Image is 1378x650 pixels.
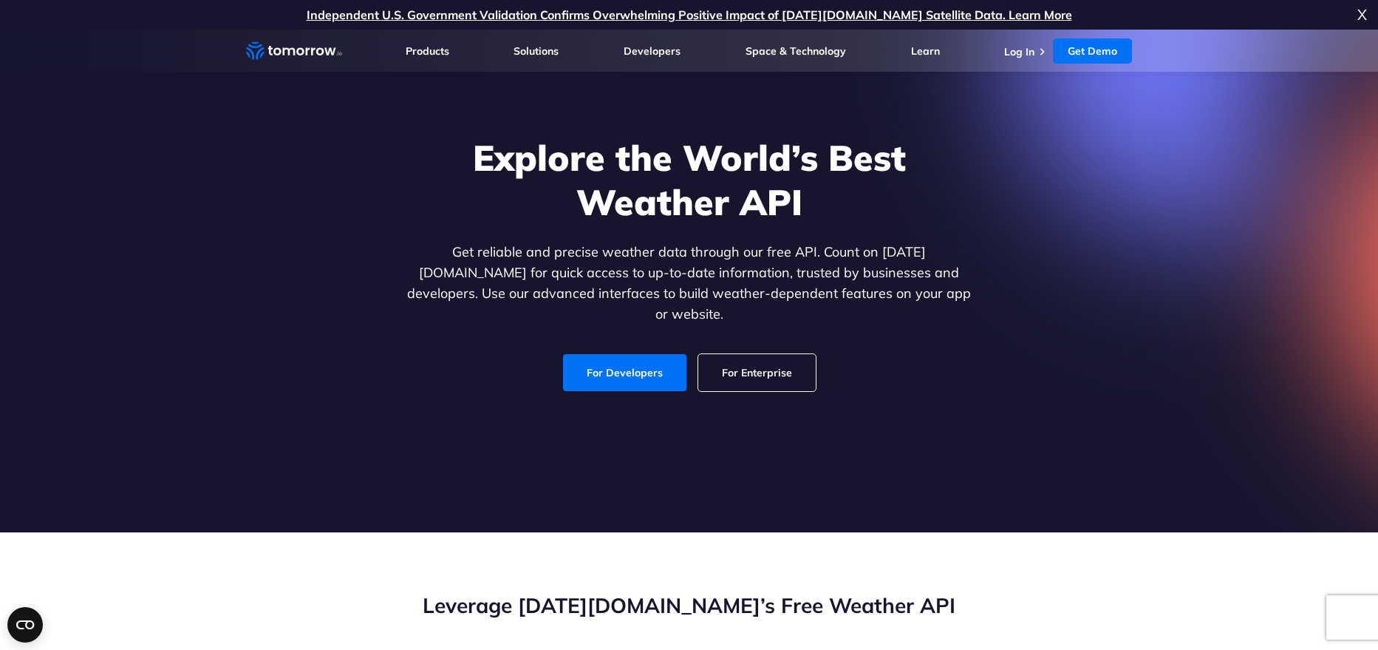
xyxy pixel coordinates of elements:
a: Log In [1004,45,1034,58]
a: Independent U.S. Government Validation Confirms Overwhelming Positive Impact of [DATE][DOMAIN_NAM... [307,7,1072,22]
a: Products [406,44,449,58]
a: Solutions [514,44,559,58]
a: Developers [624,44,681,58]
button: Open CMP widget [7,607,43,643]
a: Home link [246,40,342,62]
a: Learn [911,44,940,58]
h2: Leverage [DATE][DOMAIN_NAME]’s Free Weather API [246,592,1133,620]
h1: Explore the World’s Best Weather API [404,135,975,224]
a: Get Demo [1053,38,1132,64]
p: Get reliable and precise weather data through our free API. Count on [DATE][DOMAIN_NAME] for quic... [404,242,975,325]
a: For Enterprise [698,354,816,391]
a: Space & Technology [746,44,846,58]
a: For Developers [563,354,686,391]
